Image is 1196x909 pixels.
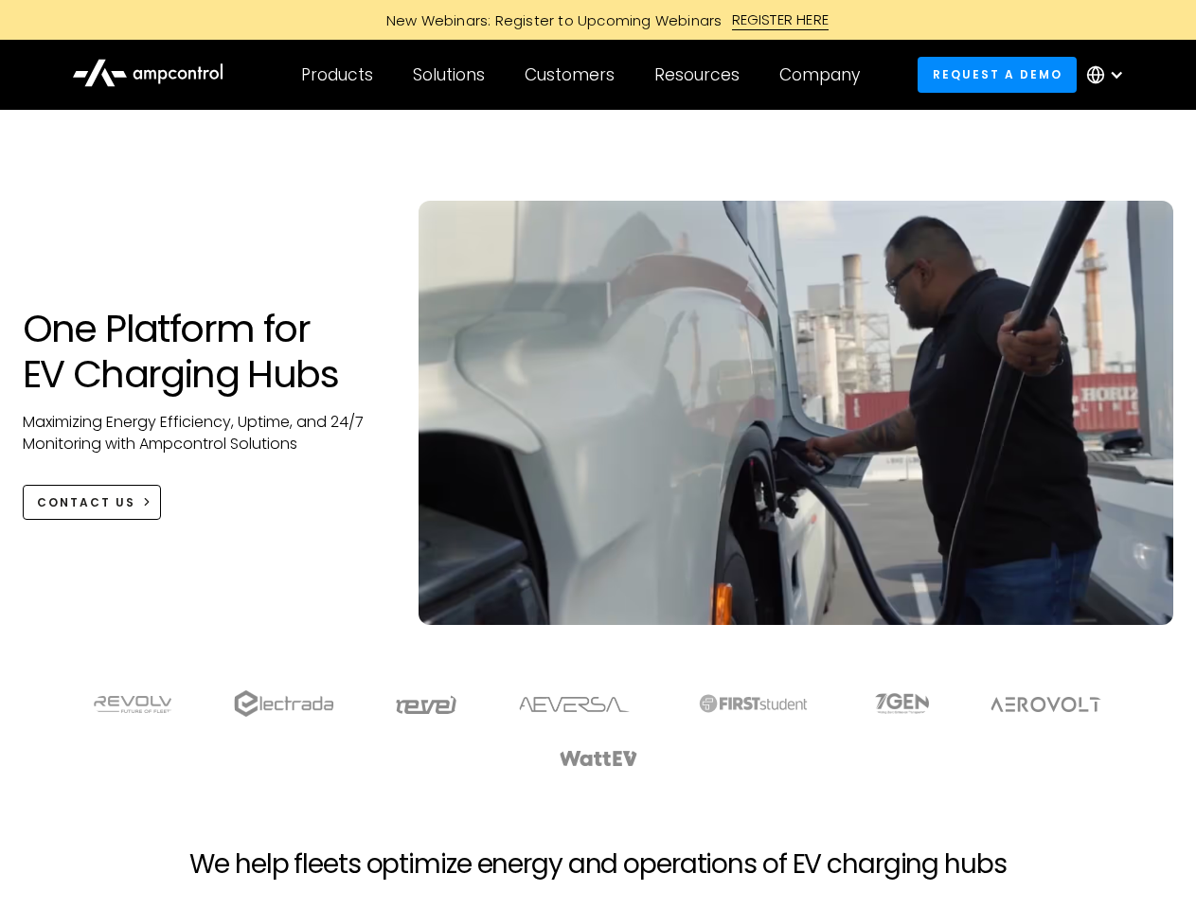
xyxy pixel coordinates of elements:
[37,494,135,511] div: CONTACT US
[189,848,1006,881] h2: We help fleets optimize energy and operations of EV charging hubs
[654,64,740,85] div: Resources
[172,9,1025,30] a: New Webinars: Register to Upcoming WebinarsREGISTER HERE
[525,64,615,85] div: Customers
[732,9,830,30] div: REGISTER HERE
[918,57,1077,92] a: Request a demo
[559,751,638,766] img: WattEV logo
[23,412,382,454] p: Maximizing Energy Efficiency, Uptime, and 24/7 Monitoring with Ampcontrol Solutions
[413,64,485,85] div: Solutions
[367,10,732,30] div: New Webinars: Register to Upcoming Webinars
[301,64,373,85] div: Products
[779,64,860,85] div: Company
[234,690,333,717] img: electrada logo
[990,697,1102,712] img: Aerovolt Logo
[23,485,162,520] a: CONTACT US
[23,306,382,397] h1: One Platform for EV Charging Hubs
